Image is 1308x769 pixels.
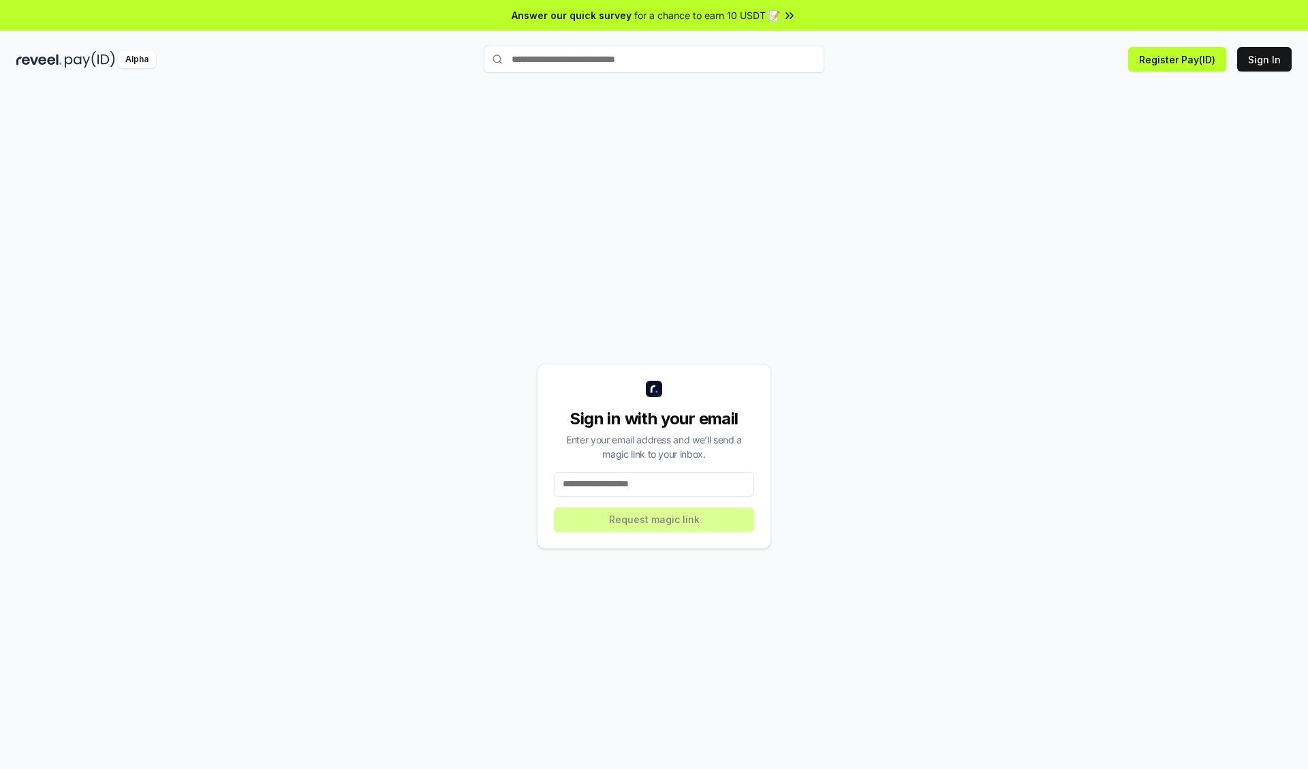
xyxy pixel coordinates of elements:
button: Register Pay(ID) [1128,47,1226,72]
button: Sign In [1237,47,1292,72]
span: Answer our quick survey [512,8,632,22]
img: reveel_dark [16,51,62,68]
span: for a chance to earn 10 USDT 📝 [634,8,780,22]
div: Enter your email address and we’ll send a magic link to your inbox. [554,433,754,461]
img: logo_small [646,381,662,397]
div: Alpha [118,51,156,68]
div: Sign in with your email [554,408,754,430]
img: pay_id [65,51,115,68]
